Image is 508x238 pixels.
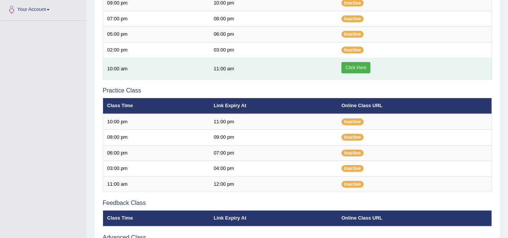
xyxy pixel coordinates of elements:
[103,200,492,206] h3: Feedback Class
[209,161,337,177] td: 04:00 pm
[103,87,492,94] h3: Practice Class
[103,11,210,27] td: 07:00 pm
[209,58,337,80] td: 11:00 am
[341,15,364,22] span: Inactive
[103,211,210,226] th: Class Time
[341,62,370,73] a: Click Here
[209,11,337,27] td: 08:00 pm
[103,161,210,177] td: 03:00 pm
[103,27,210,42] td: 05:00 pm
[341,150,364,156] span: Inactive
[341,118,364,125] span: Inactive
[341,47,364,53] span: Inactive
[209,27,337,42] td: 06:00 pm
[341,165,364,172] span: Inactive
[337,211,492,226] th: Online Class URL
[341,181,364,188] span: Inactive
[103,130,210,146] td: 08:00 pm
[337,98,492,114] th: Online Class URL
[103,176,210,192] td: 11:00 am
[103,145,210,161] td: 06:00 pm
[209,211,337,226] th: Link Expiry At
[103,98,210,114] th: Class Time
[103,58,210,80] td: 10:00 am
[209,130,337,146] td: 09:00 pm
[103,42,210,58] td: 02:00 pm
[341,31,364,38] span: Inactive
[209,176,337,192] td: 12:00 pm
[209,98,337,114] th: Link Expiry At
[209,114,337,130] td: 11:00 pm
[209,145,337,161] td: 07:00 pm
[341,134,364,141] span: Inactive
[209,42,337,58] td: 03:00 pm
[103,114,210,130] td: 10:00 pm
